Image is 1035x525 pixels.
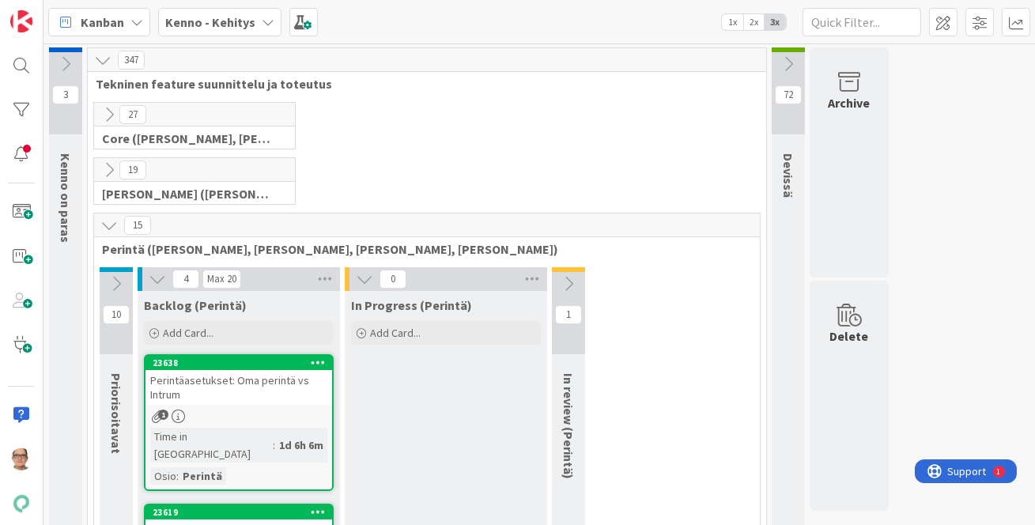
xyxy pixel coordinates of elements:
[803,8,921,36] input: Quick Filter...
[144,297,247,313] span: Backlog (Perintä)
[380,270,406,289] span: 0
[273,436,275,454] span: :
[561,373,576,479] span: In review (Perintä)
[82,6,86,19] div: 1
[153,357,332,368] div: 23638
[153,507,332,518] div: 23619
[119,105,146,124] span: 27
[119,161,146,179] span: 19
[145,356,332,405] div: 23638Perintäasetukset: Oma perintä vs Intrum
[103,305,130,324] span: 10
[33,2,72,21] span: Support
[10,10,32,32] img: Visit kanbanzone.com
[830,327,869,346] div: Delete
[158,410,168,420] span: 1
[165,14,255,30] b: Kenno - Kehitys
[10,493,32,515] img: avatar
[102,186,275,202] span: Halti (Sebastian, VilleH, Riikka, Antti, MikkoV, PetriH, PetriM)
[829,93,871,112] div: Archive
[150,428,273,463] div: Time in [GEOGRAPHIC_DATA]
[351,297,472,313] span: In Progress (Perintä)
[10,448,32,470] img: PK
[780,153,796,198] span: Devissä
[765,14,786,30] span: 3x
[775,85,802,104] span: 72
[722,14,743,30] span: 1x
[102,130,275,146] span: Core (Pasi, Jussi, JaakkoHä, Jyri, Leo, MikkoK, Väinö, MattiH)
[150,467,176,485] div: Osio
[163,326,213,340] span: Add Card...
[145,370,332,405] div: Perintäasetukset: Oma perintä vs Intrum
[58,153,74,243] span: Kenno on paras
[102,241,740,257] span: Perintä (Jaakko, PetriH, MikkoV, Pasi)
[124,216,151,235] span: 15
[743,14,765,30] span: 2x
[52,85,79,104] span: 3
[370,326,421,340] span: Add Card...
[179,467,226,485] div: Perintä
[207,275,236,283] div: Max 20
[108,373,124,454] span: Priorisoitavat
[118,51,145,70] span: 347
[145,505,332,519] div: 23619
[555,305,582,324] span: 1
[81,13,124,32] span: Kanban
[96,76,746,92] span: Tekninen feature suunnittelu ja toteutus
[275,436,327,454] div: 1d 6h 6m
[172,270,199,289] span: 4
[145,356,332,370] div: 23638
[176,467,179,485] span: :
